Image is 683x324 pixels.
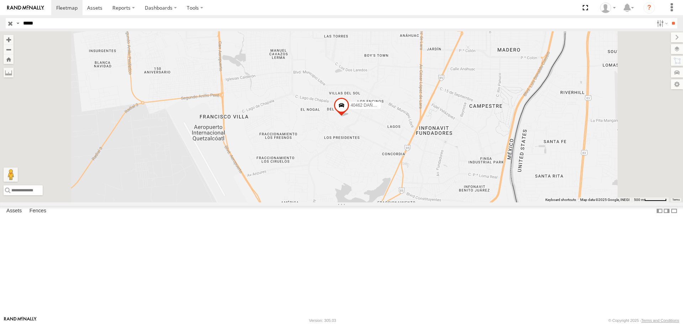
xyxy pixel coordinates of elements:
img: rand-logo.svg [7,5,44,10]
i: ? [644,2,655,14]
a: Terms [672,198,680,201]
span: Map data ©2025 Google, INEGI [580,198,630,202]
label: Map Settings [671,79,683,89]
button: Drag Pegman onto the map to open Street View [4,168,18,182]
button: Zoom Home [4,54,14,64]
div: © Copyright 2025 - [608,318,679,323]
label: Dock Summary Table to the Right [663,206,670,216]
a: Visit our Website [4,317,37,324]
label: Assets [3,206,25,216]
button: Keyboard shortcuts [545,197,576,202]
span: 40462 DAÑADO [351,103,382,108]
label: Hide Summary Table [671,206,678,216]
div: Caseta Laredo TX [598,2,618,13]
span: 500 m [634,198,644,202]
label: Search Query [15,18,21,28]
label: Search Filter Options [654,18,669,28]
button: Zoom in [4,35,14,44]
label: Fences [26,206,50,216]
button: Zoom out [4,44,14,54]
div: Version: 305.03 [309,318,336,323]
a: Terms and Conditions [641,318,679,323]
button: Map Scale: 500 m per 59 pixels [632,197,669,202]
label: Measure [4,68,14,78]
label: Dock Summary Table to the Left [656,206,663,216]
